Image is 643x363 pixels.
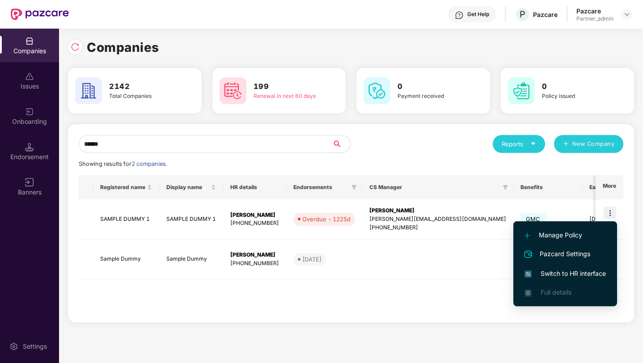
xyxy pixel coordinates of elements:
[542,81,609,93] h3: 0
[520,9,525,20] span: P
[223,175,286,199] th: HR details
[525,289,532,296] img: svg+xml;base64,PHN2ZyB4bWxucz0iaHR0cDovL3d3dy53My5vcmcvMjAwMC9zdmciIHdpZHRoPSIxNi4zNjMiIGhlaWdodD...
[369,224,506,232] div: [PHONE_NUMBER]
[220,77,246,104] img: svg+xml;base64,PHN2ZyB4bWxucz0iaHR0cDovL3d3dy53My5vcmcvMjAwMC9zdmciIHdpZHRoPSI2MCIgaGVpZ2h0PSI2MC...
[467,11,489,18] div: Get Help
[525,269,606,279] span: Switch to HR interface
[87,38,159,57] h1: Companies
[503,185,508,190] span: filter
[11,8,69,20] img: New Pazcare Logo
[109,92,176,101] div: Total Companies
[302,255,321,264] div: [DATE]
[75,77,102,104] img: svg+xml;base64,PHN2ZyB4bWxucz0iaHR0cDovL3d3dy53My5vcmcvMjAwMC9zdmciIHdpZHRoPSI2MCIgaGVpZ2h0PSI2MC...
[25,107,34,116] img: svg+xml;base64,PHN2ZyB3aWR0aD0iMjAiIGhlaWdodD0iMjAiIHZpZXdCb3g9IjAgMCAyMCAyMCIgZmlsbD0ibm9uZSIgeG...
[25,72,34,81] img: svg+xml;base64,PHN2ZyBpZD0iSXNzdWVzX2Rpc2FibGVkIiB4bWxucz0iaHR0cDovL3d3dy53My5vcmcvMjAwMC9zdmciIH...
[554,135,623,153] button: plusNew Company
[369,184,499,191] span: CS Manager
[563,141,569,148] span: plus
[576,15,613,22] div: Partner_admin
[25,178,34,187] img: svg+xml;base64,PHN2ZyB3aWR0aD0iMTYiIGhlaWdodD0iMTYiIHZpZXdCb3g9IjAgMCAxNiAxNiIgZmlsbD0ibm9uZSIgeG...
[332,140,350,148] span: search
[582,175,640,199] th: Earliest Renewal
[525,249,606,260] span: Pazcard Settings
[293,184,348,191] span: Endorsements
[513,175,582,199] th: Benefits
[159,240,223,280] td: Sample Dummy
[525,230,606,240] span: Manage Policy
[541,288,571,296] span: Full details
[502,139,536,148] div: Reports
[302,215,351,224] div: Overdue - 1225d
[369,207,506,215] div: [PERSON_NAME]
[572,139,615,148] span: New Company
[520,213,546,225] span: GMC
[596,175,623,199] th: More
[109,81,176,93] h3: 2142
[93,199,159,240] td: SAMPLE DUMMY 1
[604,207,616,219] img: icon
[332,135,351,153] button: search
[230,211,279,219] div: [PERSON_NAME]
[369,215,506,224] div: [PERSON_NAME][EMAIL_ADDRESS][DOMAIN_NAME]
[455,11,464,20] img: svg+xml;base64,PHN2ZyBpZD0iSGVscC0zMngzMiIgeG1sbnM9Imh0dHA6Ly93d3cudzMub3JnLzIwMDAvc3ZnIiB3aWR0aD...
[230,251,279,259] div: [PERSON_NAME]
[131,160,167,167] span: 2 companies.
[159,175,223,199] th: Display name
[501,182,510,193] span: filter
[230,259,279,268] div: [PHONE_NUMBER]
[508,77,535,104] img: svg+xml;base64,PHN2ZyB4bWxucz0iaHR0cDovL3d3dy53My5vcmcvMjAwMC9zdmciIHdpZHRoPSI2MCIgaGVpZ2h0PSI2MC...
[20,342,50,351] div: Settings
[71,42,80,51] img: svg+xml;base64,PHN2ZyBpZD0iUmVsb2FkLTMyeDMyIiB4bWxucz0iaHR0cDovL3d3dy53My5vcmcvMjAwMC9zdmciIHdpZH...
[254,81,320,93] h3: 199
[364,77,390,104] img: svg+xml;base64,PHN2ZyB4bWxucz0iaHR0cDovL3d3dy53My5vcmcvMjAwMC9zdmciIHdpZHRoPSI2MCIgaGVpZ2h0PSI2MC...
[398,81,464,93] h3: 0
[25,37,34,46] img: svg+xml;base64,PHN2ZyBpZD0iQ29tcGFuaWVzIiB4bWxucz0iaHR0cDovL3d3dy53My5vcmcvMjAwMC9zdmciIHdpZHRoPS...
[576,7,613,15] div: Pazcare
[254,92,320,101] div: Renewal in next 60 days
[398,92,464,101] div: Payment received
[582,199,640,240] td: [DATE]
[230,219,279,228] div: [PHONE_NUMBER]
[525,233,530,238] img: svg+xml;base64,PHN2ZyB4bWxucz0iaHR0cDovL3d3dy53My5vcmcvMjAwMC9zdmciIHdpZHRoPSIxMi4yMDEiIGhlaWdodD...
[9,342,18,351] img: svg+xml;base64,PHN2ZyBpZD0iU2V0dGluZy0yMHgyMCIgeG1sbnM9Imh0dHA6Ly93d3cudzMub3JnLzIwMDAvc3ZnIiB3aW...
[623,11,630,18] img: svg+xml;base64,PHN2ZyBpZD0iRHJvcGRvd24tMzJ4MzIiIHhtbG5zPSJodHRwOi8vd3d3LnczLm9yZy8yMDAwL3N2ZyIgd2...
[351,185,357,190] span: filter
[100,184,145,191] span: Registered name
[159,199,223,240] td: SAMPLE DUMMY 1
[166,184,209,191] span: Display name
[525,270,532,278] img: svg+xml;base64,PHN2ZyB4bWxucz0iaHR0cDovL3d3dy53My5vcmcvMjAwMC9zdmciIHdpZHRoPSIxNiIgaGVpZ2h0PSIxNi...
[93,175,159,199] th: Registered name
[530,141,536,147] span: caret-down
[93,240,159,280] td: Sample Dummy
[79,160,167,167] span: Showing results for
[350,182,359,193] span: filter
[523,249,533,260] img: svg+xml;base64,PHN2ZyB4bWxucz0iaHR0cDovL3d3dy53My5vcmcvMjAwMC9zdmciIHdpZHRoPSIyNCIgaGVpZ2h0PSIyNC...
[533,10,558,19] div: Pazcare
[542,92,609,101] div: Policy issued
[25,143,34,152] img: svg+xml;base64,PHN2ZyB3aWR0aD0iMTQuNSIgaGVpZ2h0PSIxNC41IiB2aWV3Qm94PSIwIDAgMTYgMTYiIGZpbGw9Im5vbm...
